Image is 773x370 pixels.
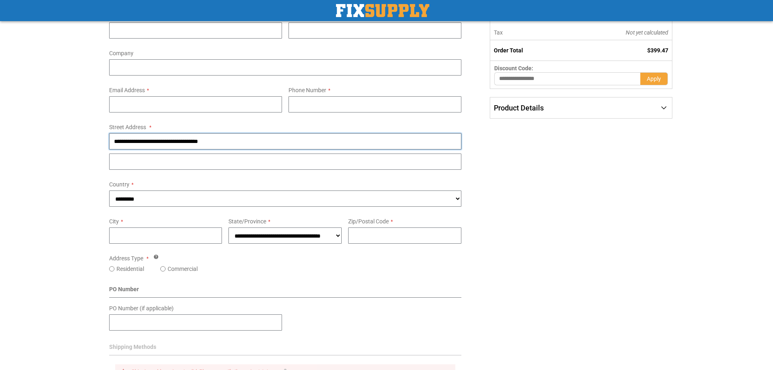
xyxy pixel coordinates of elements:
th: Tax [490,25,571,40]
span: Address Type [109,255,143,262]
a: store logo [336,4,429,17]
span: Phone Number [289,87,326,93]
span: Product Details [494,104,544,112]
span: Email Address [109,87,145,93]
span: Company [109,50,133,56]
span: Apply [647,76,661,82]
span: Country [109,181,129,188]
span: Zip/Postal Code [348,218,389,225]
label: Commercial [168,265,198,273]
img: Fix Industrial Supply [336,4,429,17]
span: Not yet calculated [626,29,668,36]
label: Residential [116,265,144,273]
span: City [109,218,119,225]
span: State/Province [228,218,266,225]
span: Discount Code: [494,65,533,71]
span: $399.47 [647,47,668,54]
span: PO Number (if applicable) [109,305,174,312]
span: Street Address [109,124,146,130]
button: Apply [640,72,668,85]
strong: Order Total [494,47,523,54]
div: PO Number [109,285,462,298]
